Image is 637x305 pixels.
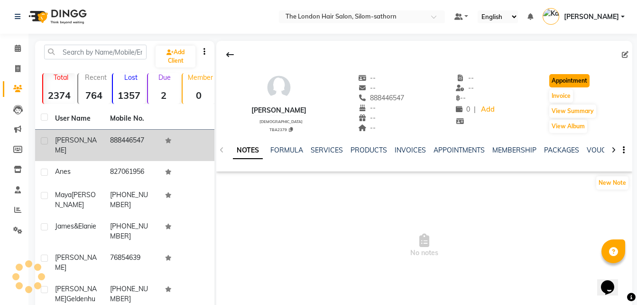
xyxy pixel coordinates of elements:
[549,105,596,118] button: View Summary
[55,191,72,199] span: Maya
[265,73,293,102] img: avatar
[43,89,75,101] strong: 2374
[358,124,376,132] span: --
[597,267,628,295] iframe: chat widget
[587,146,624,154] a: VOUCHERS
[82,73,111,82] p: Recent
[351,146,387,154] a: PRODUCTS
[456,105,470,114] span: 0
[270,146,303,154] a: FORMULA
[55,253,97,272] span: [PERSON_NAME]
[156,46,195,67] a: Add Client
[395,146,426,154] a: INVOICES
[49,108,104,130] th: User Name
[216,198,632,293] span: No notes
[104,216,159,247] td: [PHONE_NUMBER]
[549,120,587,133] button: View Album
[549,89,573,103] button: Invoice
[456,94,466,102] span: --
[150,73,180,82] p: Due
[358,114,376,122] span: --
[113,89,145,101] strong: 1357
[55,222,96,230] span: James&Elanie
[251,105,306,115] div: [PERSON_NAME]
[456,84,474,92] span: --
[456,74,474,82] span: --
[104,130,159,161] td: 888446547
[44,45,147,59] input: Search by Name/Mobile/Email/Code
[104,247,159,278] td: 76854639
[47,73,75,82] p: Total
[104,108,159,130] th: Mobile No.
[55,191,96,209] span: [PERSON_NAME]
[55,136,97,154] span: [PERSON_NAME]
[358,94,405,102] span: 888446547
[311,146,343,154] a: SERVICES
[596,176,628,190] button: New Note
[549,74,590,87] button: Appointment
[104,161,159,184] td: 827061956
[55,285,97,303] span: [PERSON_NAME]
[233,142,263,159] a: NOTES
[544,146,579,154] a: PACKAGES
[358,104,376,112] span: --
[78,89,111,101] strong: 764
[183,89,215,101] strong: 0
[148,89,180,101] strong: 2
[434,146,485,154] a: APPOINTMENTS
[492,146,536,154] a: MEMBERSHIP
[474,105,476,114] span: |
[564,12,619,22] span: [PERSON_NAME]
[543,8,559,25] img: Kate
[24,3,89,30] img: logo
[259,119,303,124] span: [DEMOGRAPHIC_DATA]
[104,184,159,216] td: [PHONE_NUMBER]
[220,46,240,64] div: Back to Client
[358,74,376,82] span: --
[358,84,376,92] span: --
[480,103,496,116] a: Add
[55,167,71,176] span: Anes
[117,73,145,82] p: Lost
[255,126,306,133] div: TBA2379
[186,73,215,82] p: Member
[456,94,460,102] span: ฿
